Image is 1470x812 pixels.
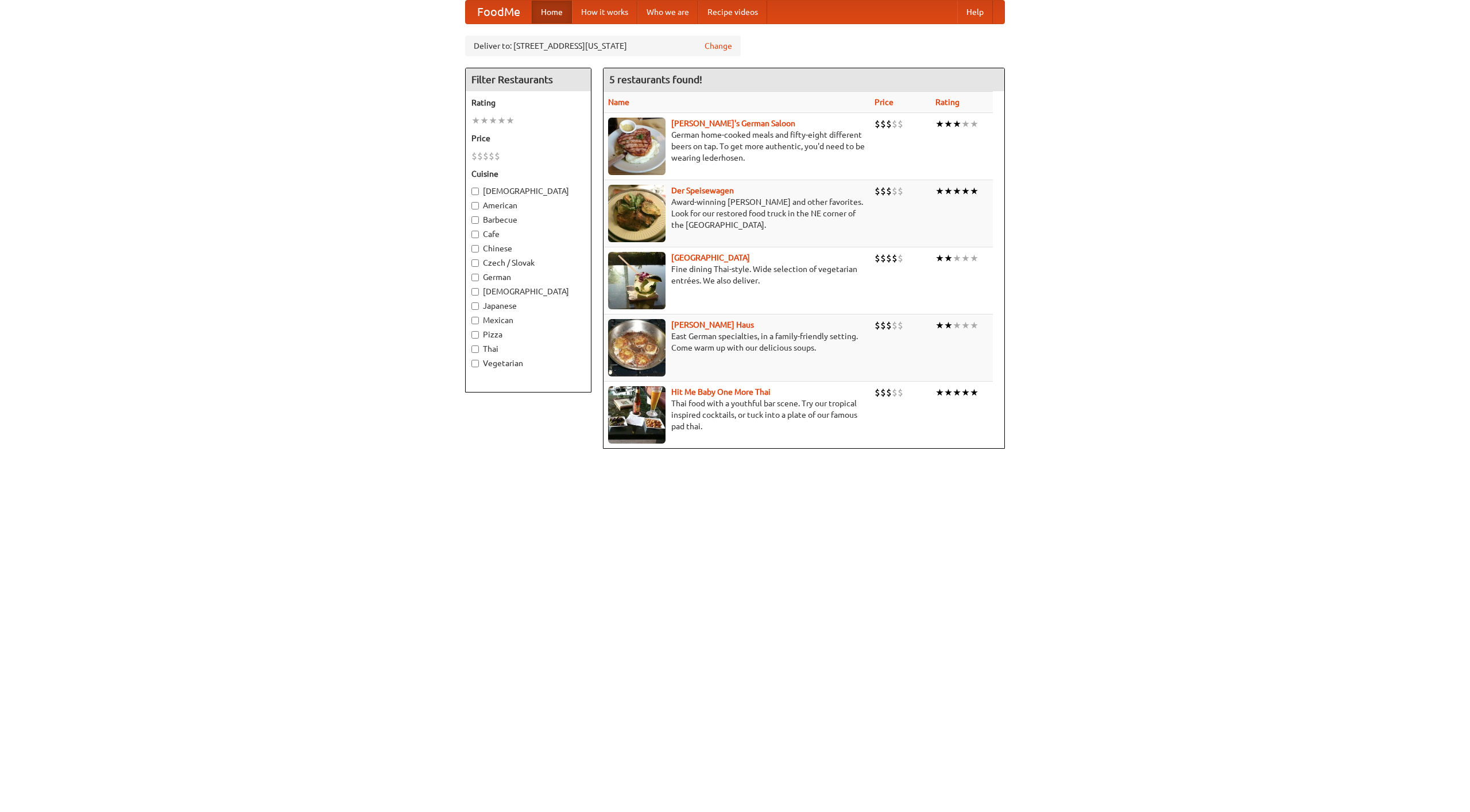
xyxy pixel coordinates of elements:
li: ★ [944,319,953,332]
li: ★ [471,114,480,127]
li: $ [875,185,880,197]
input: American [471,202,479,209]
li: $ [886,319,892,332]
label: Mexican [471,314,585,326]
a: Price [875,98,893,107]
li: $ [898,386,903,399]
li: $ [892,185,898,197]
img: satay.jpg [608,252,666,309]
a: FoodMe [466,1,532,24]
li: $ [880,118,886,130]
li: $ [886,185,892,197]
h5: Price [471,133,585,144]
li: $ [875,252,880,265]
a: [PERSON_NAME] Haus [671,320,754,329]
li: $ [898,118,903,130]
li: $ [494,150,500,162]
a: Change [705,40,732,52]
img: speisewagen.jpg [608,185,666,242]
li: ★ [970,319,978,332]
label: Czech / Slovak [471,257,585,269]
li: $ [886,386,892,399]
p: Thai food with a youthful bar scene. Try our tropical inspired cocktails, or tuck into a plate of... [608,398,865,432]
b: [GEOGRAPHIC_DATA] [671,253,750,262]
label: Pizza [471,329,585,340]
input: Vegetarian [471,360,479,367]
label: Chinese [471,243,585,254]
li: ★ [935,252,944,265]
h4: Filter Restaurants [466,68,591,91]
img: babythai.jpg [608,386,666,444]
input: Cafe [471,231,479,238]
b: [PERSON_NAME]'s German Saloon [671,119,795,128]
li: $ [892,319,898,332]
li: ★ [961,319,970,332]
li: ★ [489,114,497,127]
input: [DEMOGRAPHIC_DATA] [471,188,479,195]
label: Vegetarian [471,358,585,369]
p: German home-cooked meals and fifty-eight different beers on tap. To get more authentic, you'd nee... [608,129,865,164]
p: Award-winning [PERSON_NAME] and other favorites. Look for our restored food truck in the NE corne... [608,196,865,231]
li: $ [886,118,892,130]
li: ★ [944,386,953,399]
li: $ [898,252,903,265]
input: Thai [471,345,479,353]
a: How it works [572,1,637,24]
h5: Rating [471,97,585,108]
li: $ [892,252,898,265]
li: ★ [944,185,953,197]
li: $ [892,386,898,399]
a: Hit Me Baby One More Thai [671,387,771,397]
a: Der Speisewagen [671,186,734,195]
li: $ [898,185,903,197]
input: German [471,274,479,281]
li: ★ [944,118,953,130]
li: ★ [953,319,961,332]
label: German [471,271,585,283]
li: ★ [961,185,970,197]
p: East German specialties, in a family-friendly setting. Come warm up with our delicious soups. [608,331,865,353]
input: Czech / Slovak [471,259,479,267]
li: ★ [935,319,944,332]
img: kohlhaus.jpg [608,319,666,376]
li: $ [483,150,489,162]
li: $ [880,319,886,332]
label: [DEMOGRAPHIC_DATA] [471,286,585,297]
input: Pizza [471,331,479,339]
li: $ [880,386,886,399]
label: Japanese [471,300,585,312]
label: [DEMOGRAPHIC_DATA] [471,185,585,197]
img: esthers.jpg [608,118,666,175]
a: Name [608,98,629,107]
li: ★ [970,386,978,399]
li: ★ [935,118,944,130]
li: $ [477,150,483,162]
label: American [471,200,585,211]
input: Mexican [471,317,479,324]
li: $ [875,118,880,130]
li: $ [886,252,892,265]
li: ★ [506,114,514,127]
ng-pluralize: 5 restaurants found! [609,74,702,85]
a: Home [532,1,572,24]
li: ★ [953,386,961,399]
label: Thai [471,343,585,355]
input: Japanese [471,302,479,310]
li: ★ [970,118,978,130]
li: ★ [497,114,506,127]
label: Barbecue [471,214,585,226]
li: ★ [480,114,489,127]
input: Chinese [471,245,479,252]
li: ★ [953,118,961,130]
li: ★ [935,185,944,197]
li: ★ [961,118,970,130]
h5: Cuisine [471,168,585,180]
li: $ [880,252,886,265]
li: ★ [953,252,961,265]
li: ★ [970,185,978,197]
li: $ [875,386,880,399]
li: $ [880,185,886,197]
